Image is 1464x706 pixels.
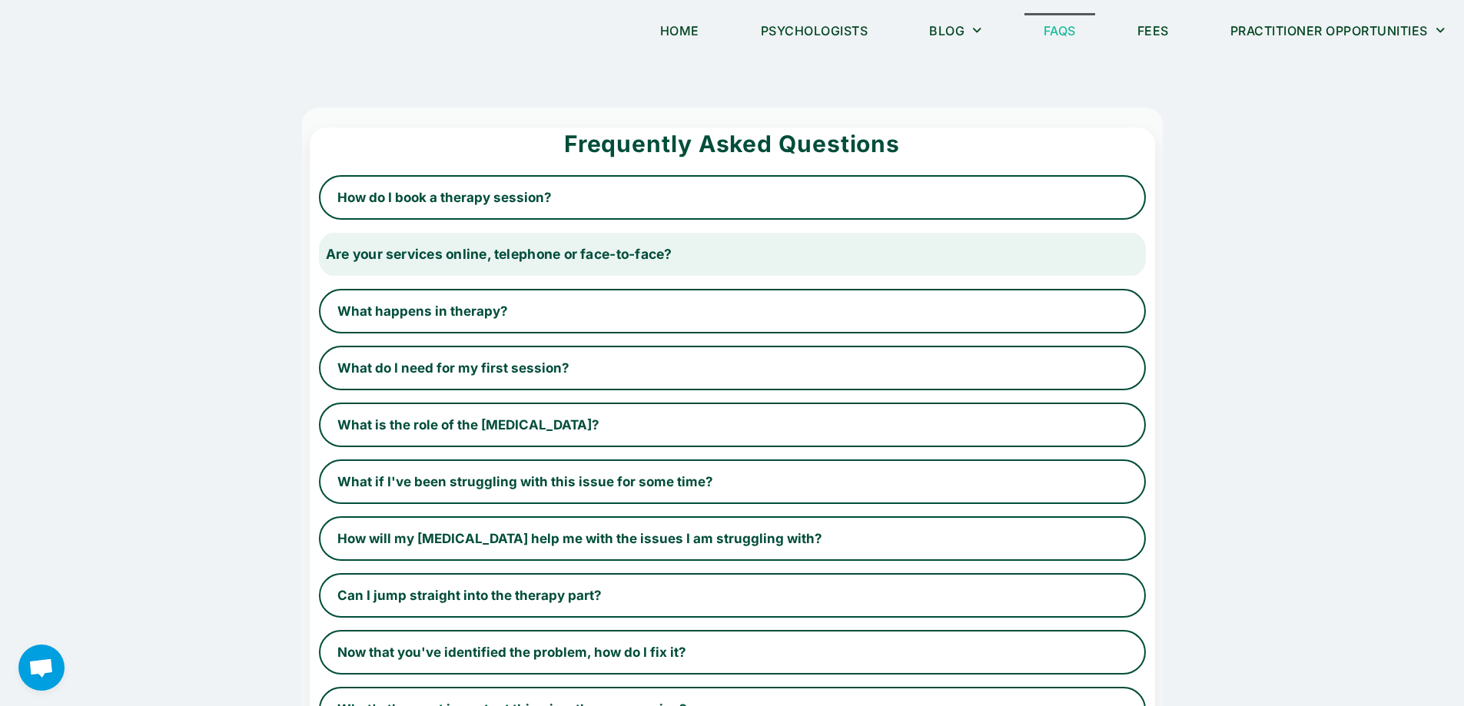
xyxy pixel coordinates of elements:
button: What do I need for my first session? [319,346,1146,390]
button: What is the role of the [MEDICAL_DATA]? [319,403,1146,447]
button: How will my [MEDICAL_DATA] help me with the issues I am struggling with? [319,516,1146,561]
button: Can I jump straight into the therapy part? [319,573,1146,618]
div: Open chat [18,645,65,691]
button: Now that you've identified the problem, how do I fix it? [319,630,1146,675]
a: FAQs [1024,13,1095,48]
button: How do I book a therapy session? [319,175,1146,220]
h1: Frequently Asked Questions [319,128,1146,160]
a: Psychologists [742,13,888,48]
a: Home [641,13,719,48]
button: Are your services online, telephone or face-to-face? [306,231,1157,277]
button: What if I've been struggling with this issue for some time? [319,459,1146,504]
a: Blog [910,13,1001,48]
a: Fees [1118,13,1188,48]
button: What happens in therapy? [319,289,1146,333]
